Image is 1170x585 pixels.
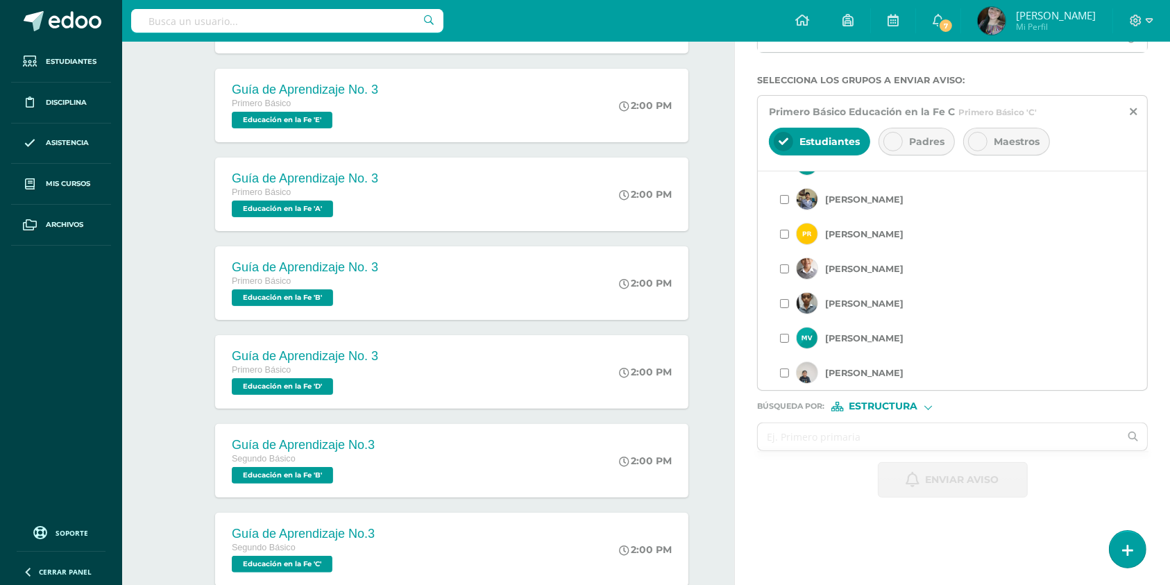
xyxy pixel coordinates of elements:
img: student [797,362,817,383]
input: Ej. Primero primaria [758,423,1119,450]
img: student [797,328,817,348]
span: Estructura [849,402,918,410]
label: [PERSON_NAME] [826,229,904,239]
img: student [797,258,817,279]
span: Búsqueda por : [757,402,824,410]
label: [PERSON_NAME] [826,333,904,344]
span: Primero Básico [232,365,291,375]
img: student [797,189,817,210]
label: [PERSON_NAME] [826,298,904,309]
span: Estudiantes [799,135,860,148]
span: 7 [938,18,953,33]
span: Educación en la Fe 'B' [232,289,333,306]
span: Archivos [46,219,83,230]
span: Primero Básico Educación en la Fe C [769,105,955,118]
div: Guía de Aprendizaje No. 3 [232,260,378,275]
div: Guía de Aprendizaje No. 3 [232,349,378,364]
a: Soporte [17,523,105,541]
a: Asistencia [11,124,111,164]
label: [PERSON_NAME] [826,194,904,205]
img: b5ba50f65ad5dabcfd4408fb91298ba6.png [978,7,1006,35]
span: Educación en la Fe 'E' [232,112,332,128]
img: student [797,293,817,314]
span: Segundo Básico [232,543,296,552]
span: Padres [909,135,944,148]
span: Segundo Básico [232,454,296,464]
span: Educación en la Fe 'C' [232,556,332,573]
span: Disciplina [46,97,87,108]
div: 2:00 PM [619,543,672,556]
a: Estudiantes [11,42,111,83]
label: Selecciona los grupos a enviar aviso : [757,75,1148,85]
span: Educación en la Fe 'B' [232,467,333,484]
div: [object Object] [831,402,935,412]
div: Guía de Aprendizaje No.3 [232,438,375,452]
div: 2:00 PM [619,366,672,378]
a: Disciplina [11,83,111,124]
span: Educación en la Fe 'A' [232,201,333,217]
div: 2:00 PM [619,188,672,201]
a: Archivos [11,205,111,246]
span: Primero Básico [232,276,291,286]
a: Mis cursos [11,164,111,205]
span: Maestros [994,135,1040,148]
span: [PERSON_NAME] [1016,8,1096,22]
div: 2:00 PM [619,99,672,112]
img: student [797,223,817,244]
span: Estudiantes [46,56,96,67]
button: Enviar aviso [878,462,1028,498]
input: Busca un usuario... [131,9,443,33]
div: Guía de Aprendizaje No. 3 [232,171,378,186]
div: Guía de Aprendizaje No. 3 [232,83,378,97]
span: Primero Básico [232,99,291,108]
label: [PERSON_NAME] [826,264,904,274]
span: Mis cursos [46,178,90,189]
span: Educación en la Fe 'D' [232,378,333,395]
div: Guía de Aprendizaje No.3 [232,527,375,541]
span: Primero Básico 'C' [958,107,1037,117]
div: 2:00 PM [619,455,672,467]
div: 2:00 PM [619,277,672,289]
span: Primero Básico [232,187,291,197]
label: [PERSON_NAME] [826,368,904,378]
span: Asistencia [46,137,89,149]
span: Enviar aviso [926,463,999,497]
span: Soporte [56,528,89,538]
span: Cerrar panel [39,567,92,577]
span: Mi Perfil [1016,21,1096,33]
